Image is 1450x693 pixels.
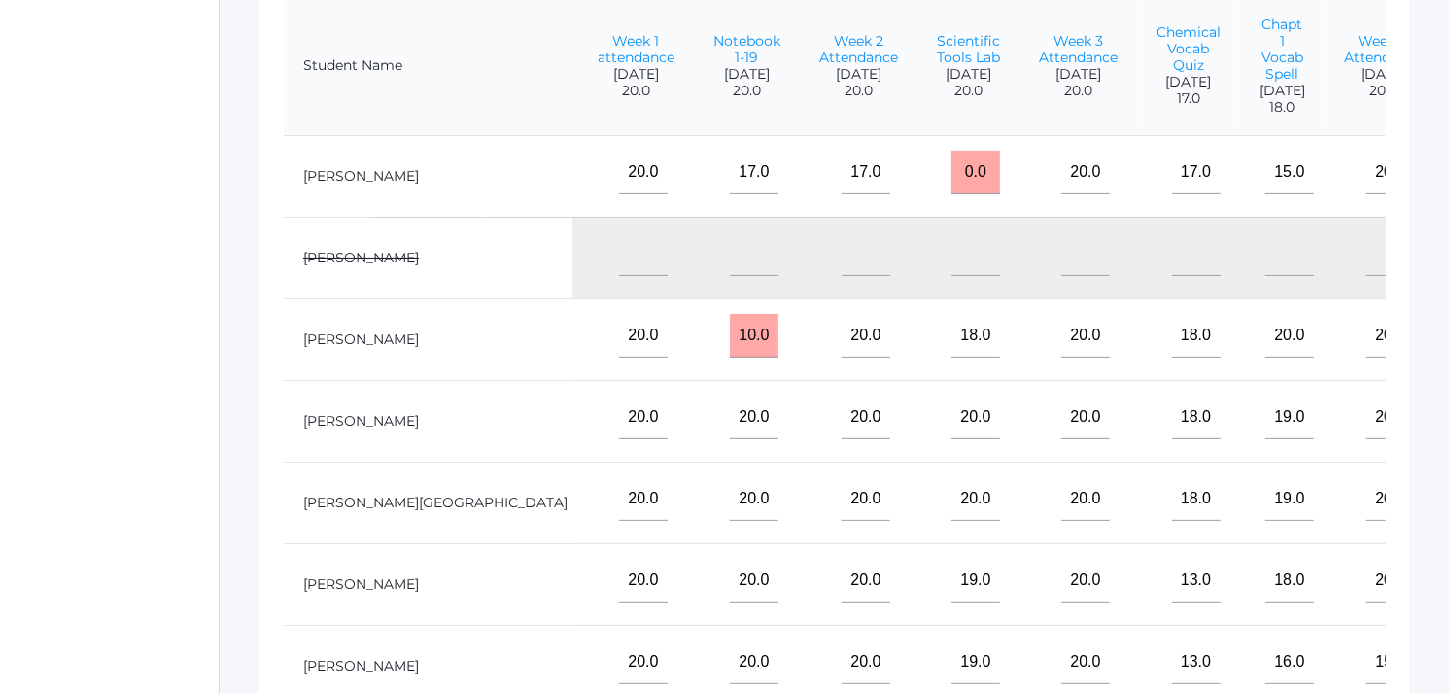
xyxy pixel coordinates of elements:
a: [PERSON_NAME] [303,412,419,430]
span: 20.0 [1039,83,1118,99]
a: [PERSON_NAME] [303,330,419,348]
span: [DATE] [598,66,674,83]
a: [PERSON_NAME][GEOGRAPHIC_DATA] [303,494,568,511]
span: [DATE] [1260,83,1305,99]
a: Week 1 attendance [598,32,674,66]
span: 20.0 [937,83,1000,99]
span: [DATE] [1039,66,1118,83]
span: [DATE] [819,66,898,83]
span: [DATE] [713,66,780,83]
span: 20.0 [1344,83,1423,99]
span: [DATE] [1344,66,1423,83]
span: 18.0 [1260,99,1305,116]
span: 17.0 [1157,90,1221,107]
a: Chapt 1 Vocab Spell [1261,16,1303,83]
a: Week 4 Attendance [1344,32,1423,66]
span: [DATE] [937,66,1000,83]
a: [PERSON_NAME] [303,575,419,593]
a: Week 3 Attendance [1039,32,1118,66]
a: Week 2 Attendance [819,32,898,66]
a: Chemical Vocab Quiz [1157,23,1221,74]
a: [PERSON_NAME] [303,249,419,266]
span: 20.0 [819,83,898,99]
a: [PERSON_NAME] [303,167,419,185]
span: [DATE] [1157,74,1221,90]
span: 20.0 [598,83,674,99]
a: Scientific Tools Lab [937,32,1000,66]
a: [PERSON_NAME] [303,657,419,675]
span: 20.0 [713,83,780,99]
a: Notebook 1-19 [713,32,780,66]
